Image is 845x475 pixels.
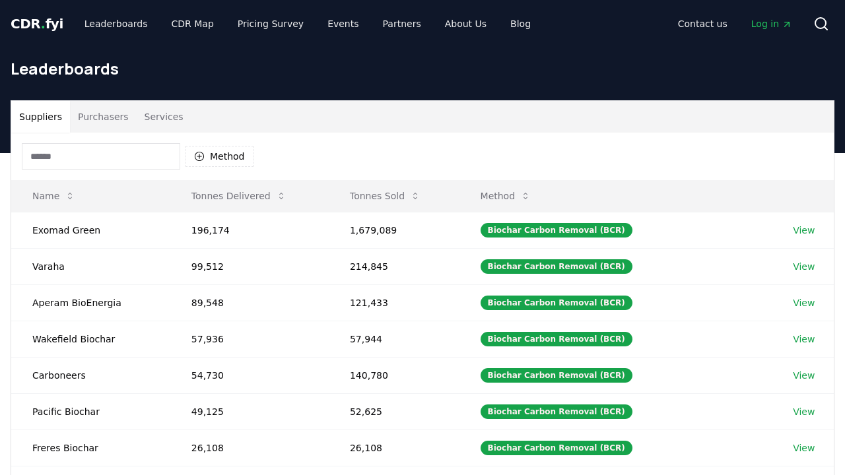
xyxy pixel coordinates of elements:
[170,212,329,248] td: 196,174
[793,296,815,309] a: View
[170,429,329,466] td: 26,108
[434,12,497,36] a: About Us
[741,12,803,36] a: Log in
[11,58,834,79] h1: Leaderboards
[317,12,369,36] a: Events
[70,101,137,133] button: Purchasers
[11,15,63,33] a: CDR.fyi
[11,248,170,284] td: Varaha
[793,405,815,418] a: View
[481,368,632,383] div: Biochar Carbon Removal (BCR)
[372,12,432,36] a: Partners
[137,101,191,133] button: Services
[481,441,632,455] div: Biochar Carbon Removal (BCR)
[170,357,329,393] td: 54,730
[481,404,632,419] div: Biochar Carbon Removal (BCR)
[170,321,329,357] td: 57,936
[793,260,815,273] a: View
[161,12,224,36] a: CDR Map
[329,248,459,284] td: 214,845
[500,12,541,36] a: Blog
[481,259,632,274] div: Biochar Carbon Removal (BCR)
[170,248,329,284] td: 99,512
[481,332,632,346] div: Biochar Carbon Removal (BCR)
[11,393,170,429] td: Pacific Biochar
[170,393,329,429] td: 49,125
[11,16,63,32] span: CDR fyi
[667,12,803,36] nav: Main
[11,212,170,248] td: Exomad Green
[793,224,815,237] a: View
[74,12,158,36] a: Leaderboards
[11,101,70,133] button: Suppliers
[329,357,459,393] td: 140,780
[470,183,542,209] button: Method
[481,223,632,237] div: Biochar Carbon Removal (BCR)
[793,369,815,382] a: View
[339,183,431,209] button: Tonnes Sold
[22,183,86,209] button: Name
[227,12,314,36] a: Pricing Survey
[793,441,815,455] a: View
[329,393,459,429] td: 52,625
[793,332,815,346] a: View
[11,429,170,466] td: Freres Biochar
[11,284,170,321] td: Aperam BioEnergia
[751,17,792,30] span: Log in
[181,183,297,209] button: Tonnes Delivered
[329,284,459,321] td: 121,433
[329,321,459,357] td: 57,944
[170,284,329,321] td: 89,548
[11,321,170,357] td: Wakefield Biochar
[329,429,459,466] td: 26,108
[481,296,632,310] div: Biochar Carbon Removal (BCR)
[186,146,253,167] button: Method
[329,212,459,248] td: 1,679,089
[74,12,541,36] nav: Main
[667,12,738,36] a: Contact us
[41,16,46,32] span: .
[11,357,170,393] td: Carboneers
